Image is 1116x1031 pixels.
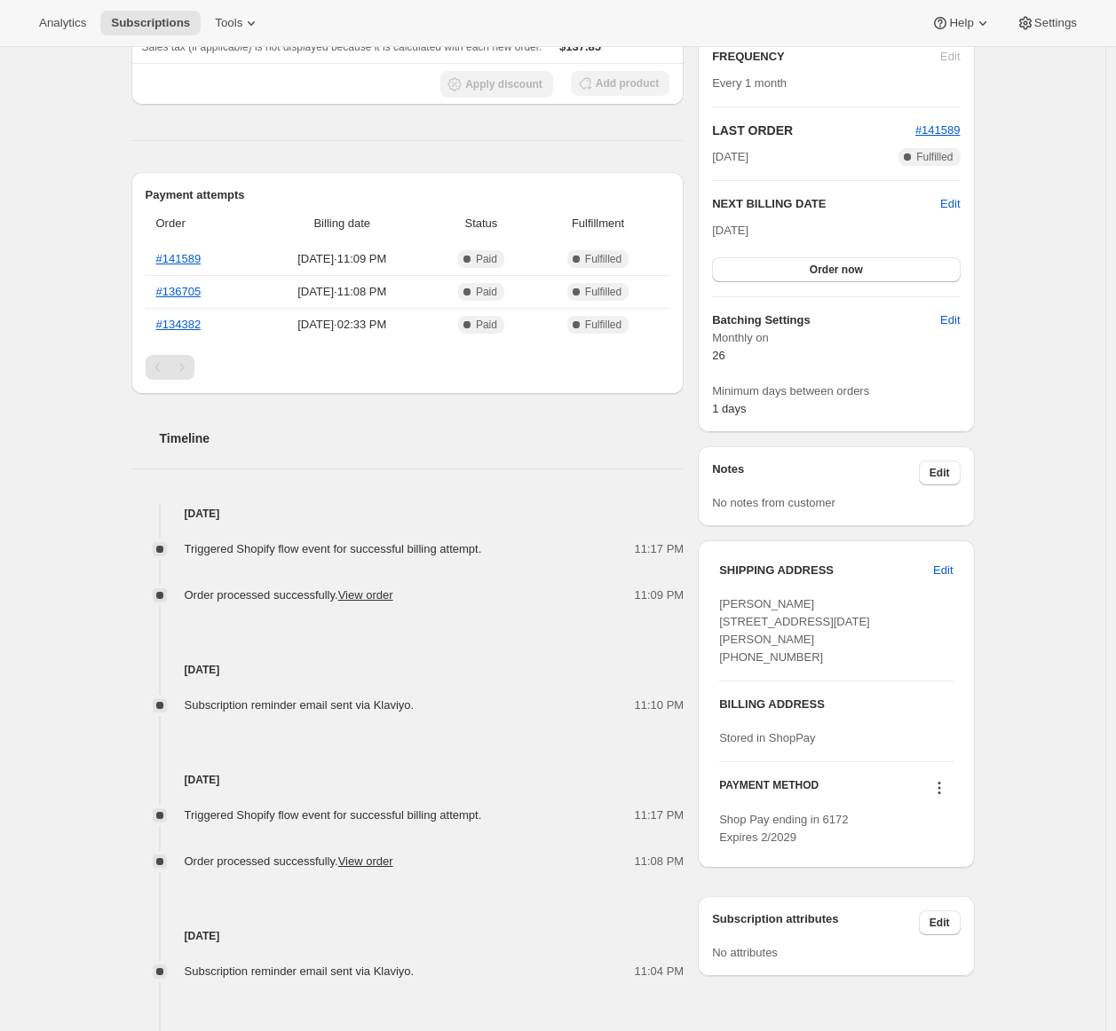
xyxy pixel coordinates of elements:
span: 11:17 PM [635,540,685,558]
span: Edit [930,916,950,930]
h3: BILLING ADDRESS [719,696,953,713]
span: Fulfilled [916,150,953,164]
span: Subscription reminder email sent via Klaviyo. [185,698,415,712]
button: Edit [919,910,961,935]
span: Order processed successfully. [185,588,393,602]
span: Paid [476,285,497,299]
span: Fulfilled [585,318,621,332]
span: 1 days [712,402,746,415]
span: No notes from customer [712,496,835,509]
span: Stored in ShopPay [719,731,815,744]
h3: SHIPPING ADDRESS [719,562,933,579]
span: Triggered Shopify flow event for successful billing attempt. [185,808,482,822]
a: #136705 [156,285,202,298]
h4: [DATE] [131,505,685,523]
span: [DATE] [712,148,748,166]
span: 11:04 PM [635,963,685,980]
button: Subscriptions [100,11,201,35]
button: Edit [940,195,960,213]
h4: [DATE] [131,771,685,789]
a: #141589 [156,252,202,265]
nav: Pagination [146,355,670,380]
h3: Subscription attributes [712,910,919,935]
span: Every 1 month [712,76,787,90]
a: #134382 [156,318,202,331]
span: 11:10 PM [635,697,685,714]
span: Paid [476,252,497,266]
h6: Batching Settings [712,311,940,329]
h2: NEXT BILLING DATE [712,195,940,213]
span: Help [949,16,973,30]
span: Fulfilled [585,285,621,299]
span: 11:09 PM [635,586,685,604]
span: [DATE] · 11:08 PM [259,283,426,301]
span: Shop Pay ending in 6172 Expires 2/2029 [719,813,848,844]
h2: FREQUENCY [712,48,940,66]
button: Analytics [28,11,97,35]
span: Paid [476,318,497,332]
span: Edit [930,466,950,480]
span: 11:17 PM [635,807,685,824]
span: Tools [215,16,242,30]
button: Settings [1006,11,1088,35]
button: Edit [922,556,963,585]
button: Help [921,11,1001,35]
a: View order [338,854,393,868]
span: Subscription reminder email sent via Klaviyo. [185,964,415,978]
span: [DATE] · 02:33 PM [259,316,426,334]
span: [DATE] [712,224,748,237]
button: Edit [930,306,970,334]
span: Analytics [39,16,86,30]
h2: Payment attempts [146,186,670,204]
span: Fulfillment [537,215,659,232]
span: Billing date [259,215,426,232]
h2: LAST ORDER [712,122,915,139]
span: [DATE] · 11:09 PM [259,250,426,268]
span: Edit [940,311,960,329]
span: No attributes [712,946,778,959]
span: Triggered Shopify flow event for successful billing attempt. [185,542,482,555]
span: Edit [933,562,953,579]
button: Order now [712,257,960,282]
span: 11:08 PM [635,853,685,870]
span: Minimum days between orders [712,382,960,400]
h3: PAYMENT METHOD [719,778,819,802]
span: 26 [712,349,724,362]
a: #141589 [915,123,961,137]
span: Order now [810,263,863,277]
span: Status [436,215,526,232]
th: Order [146,204,254,243]
h2: Timeline [160,429,685,447]
h4: [DATE] [131,927,685,945]
span: Order processed successfully. [185,854,393,868]
span: Fulfilled [585,252,621,266]
button: Tools [204,11,271,35]
h3: Notes [712,460,919,485]
h4: [DATE] [131,661,685,679]
span: [PERSON_NAME] [STREET_ADDRESS][DATE][PERSON_NAME] [PHONE_NUMBER] [719,597,870,664]
span: Settings [1034,16,1077,30]
a: View order [338,588,393,602]
span: Subscriptions [111,16,190,30]
button: Edit [919,460,961,485]
span: Sales tax (if applicable) is not displayed because it is calculated with each new order. [142,41,542,53]
span: Monthly on [712,329,960,347]
button: #141589 [915,122,961,139]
